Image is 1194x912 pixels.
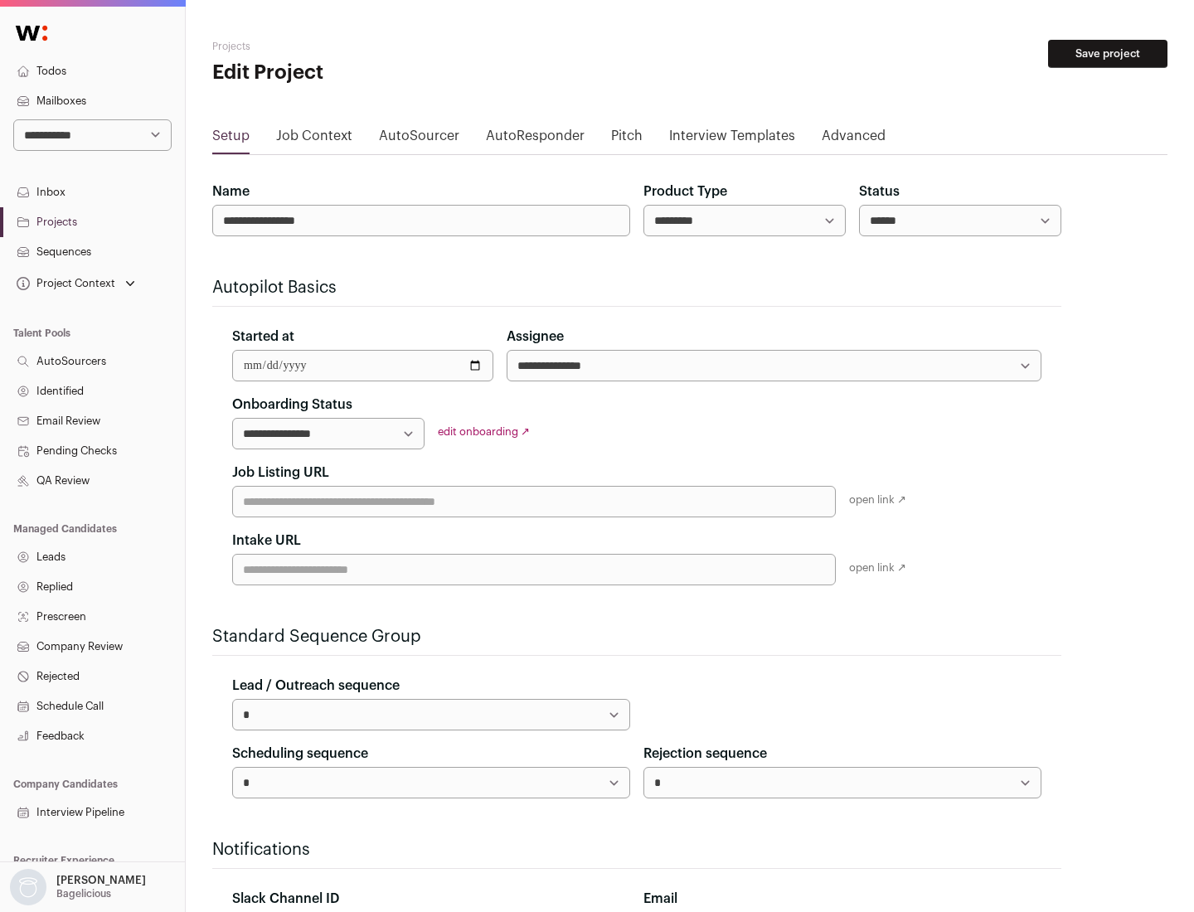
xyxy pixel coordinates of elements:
[643,889,1041,909] div: Email
[56,874,146,887] p: [PERSON_NAME]
[643,744,767,764] label: Rejection sequence
[232,889,339,909] label: Slack Channel ID
[232,395,352,415] label: Onboarding Status
[10,869,46,905] img: nopic.png
[379,126,459,153] a: AutoSourcer
[232,531,301,551] label: Intake URL
[611,126,643,153] a: Pitch
[13,272,138,295] button: Open dropdown
[1048,40,1167,68] button: Save project
[822,126,886,153] a: Advanced
[56,887,111,900] p: Bagelicious
[438,426,530,437] a: edit onboarding ↗
[486,126,585,153] a: AutoResponder
[212,838,1061,861] h2: Notifications
[276,126,352,153] a: Job Context
[212,182,250,201] label: Name
[232,327,294,347] label: Started at
[232,744,368,764] label: Scheduling sequence
[859,182,900,201] label: Status
[7,869,149,905] button: Open dropdown
[212,625,1061,648] h2: Standard Sequence Group
[212,126,250,153] a: Setup
[212,276,1061,299] h2: Autopilot Basics
[507,327,564,347] label: Assignee
[212,40,531,53] h2: Projects
[669,126,795,153] a: Interview Templates
[232,463,329,483] label: Job Listing URL
[212,60,531,86] h1: Edit Project
[13,277,115,290] div: Project Context
[643,182,727,201] label: Product Type
[232,676,400,696] label: Lead / Outreach sequence
[7,17,56,50] img: Wellfound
